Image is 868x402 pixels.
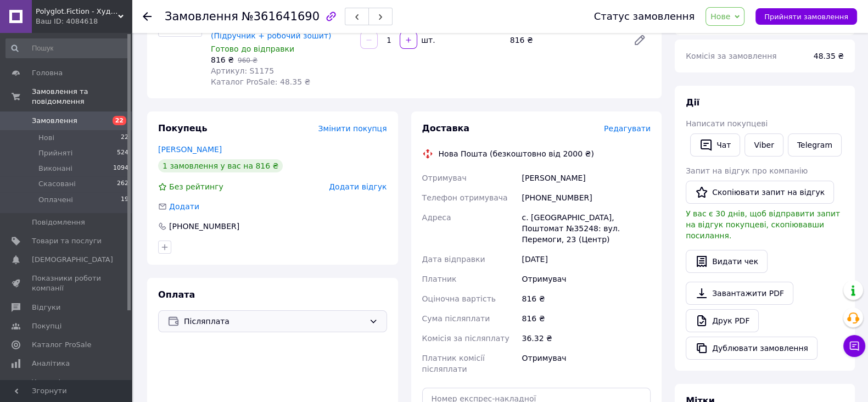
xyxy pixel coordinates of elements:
[422,334,509,343] span: Комісія за післяплату
[506,32,624,48] div: 816 ₴
[686,309,759,332] a: Друк PDF
[32,340,91,350] span: Каталог ProSale
[519,269,653,289] div: Отримувач
[686,250,768,273] button: Видати чек
[32,236,102,246] span: Товари та послуги
[211,44,294,53] span: Готово до відправки
[686,181,834,204] button: Скопіювати запит на відгук
[32,255,113,265] span: [DEMOGRAPHIC_DATA]
[710,12,730,21] span: Нове
[184,315,365,327] span: Післяплата
[32,116,77,126] span: Замовлення
[121,133,128,143] span: 22
[764,13,848,21] span: Прийняти замовлення
[117,179,128,189] span: 262
[422,255,485,264] span: Дата відправки
[38,148,72,158] span: Прийняті
[32,68,63,78] span: Головна
[113,116,126,125] span: 22
[113,164,128,174] span: 1094
[38,179,76,189] span: Скасовані
[519,168,653,188] div: [PERSON_NAME]
[32,377,102,397] span: Управління сайтом
[422,294,496,303] span: Оціночна вартість
[422,193,508,202] span: Телефон отримувача
[604,124,651,133] span: Редагувати
[143,11,152,22] div: Повернутися назад
[814,52,844,60] span: 48.35 ₴
[744,133,783,157] a: Viber
[318,124,387,133] span: Змінити покупця
[686,119,768,128] span: Написати покупцеві
[843,335,865,357] button: Чат з покупцем
[165,10,238,23] span: Замовлення
[211,55,234,64] span: 816 ₴
[422,275,457,283] span: Платник
[238,57,257,64] span: 960 ₴
[168,221,240,232] div: [PHONE_NUMBER]
[158,123,208,133] span: Покупець
[519,348,653,379] div: Отримувач
[422,174,467,182] span: Отримувач
[32,303,60,312] span: Відгуки
[686,282,793,305] a: Завантажити PDF
[32,321,61,331] span: Покупці
[242,10,320,23] span: №361641690
[32,359,70,369] span: Аналітика
[519,249,653,269] div: [DATE]
[169,182,223,191] span: Без рейтингу
[32,217,85,227] span: Повідомлення
[519,309,653,328] div: 816 ₴
[629,29,651,51] a: Редагувати
[211,66,274,75] span: Артикул: S1175
[5,38,130,58] input: Пошук
[422,213,451,222] span: Адреса
[158,289,195,300] span: Оплата
[117,148,128,158] span: 524
[38,133,54,143] span: Нові
[32,273,102,293] span: Показники роботи компанії
[36,16,132,26] div: Ваш ID: 4084618
[169,202,199,211] span: Додати
[519,208,653,249] div: с. [GEOGRAPHIC_DATA], Поштомат №35248: вул. Перемоги, 23 (Центр)
[422,354,485,373] span: Платник комісії післяплати
[788,133,842,157] a: Telegram
[755,8,857,25] button: Прийняти замовлення
[211,9,346,40] a: Комплект [PERSON_NAME] und Co A1.1 Kursbuch + Arbeitsbuch (Підручник + робочий зошит)
[690,133,740,157] button: Чат
[418,35,436,46] div: шт.
[519,289,653,309] div: 816 ₴
[686,337,817,360] button: Дублювати замовлення
[686,97,699,108] span: Дії
[519,188,653,208] div: [PHONE_NUMBER]
[211,77,310,86] span: Каталог ProSale: 48.35 ₴
[686,209,840,240] span: У вас є 30 днів, щоб відправити запит на відгук покупцеві, скопіювавши посилання.
[519,328,653,348] div: 36.32 ₴
[422,123,470,133] span: Доставка
[436,148,597,159] div: Нова Пошта (безкоштовно від 2000 ₴)
[32,87,132,107] span: Замовлення та повідомлення
[686,52,777,60] span: Комісія за замовлення
[121,195,128,205] span: 19
[422,314,490,323] span: Сума післяплати
[38,195,73,205] span: Оплачені
[594,11,695,22] div: Статус замовлення
[686,166,808,175] span: Запит на відгук про компанію
[158,145,222,154] a: [PERSON_NAME]
[36,7,118,16] span: Polyglot.Fiction - Художня література без кордонів!
[158,159,283,172] div: 1 замовлення у вас на 816 ₴
[329,182,387,191] span: Додати відгук
[38,164,72,174] span: Виконані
